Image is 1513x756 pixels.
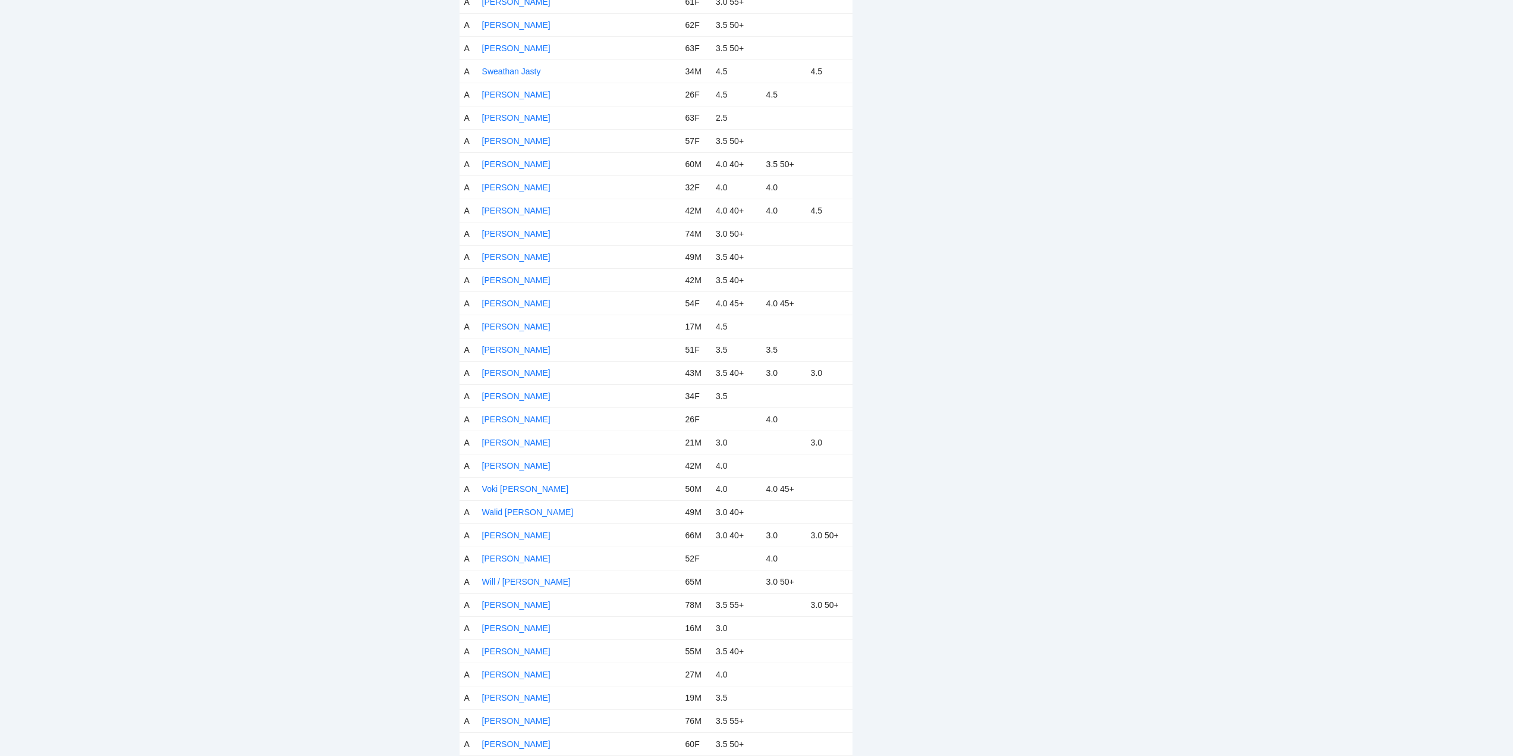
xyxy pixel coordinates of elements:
[460,338,477,361] td: A
[482,716,551,726] a: [PERSON_NAME]
[711,268,762,291] td: 3.5 40+
[681,83,711,106] td: 26F
[482,647,551,656] a: [PERSON_NAME]
[482,693,551,702] a: [PERSON_NAME]
[460,523,477,547] td: A
[482,299,551,308] a: [PERSON_NAME]
[482,159,551,169] a: [PERSON_NAME]
[482,554,551,563] a: [PERSON_NAME]
[482,183,551,192] a: [PERSON_NAME]
[460,129,477,152] td: A
[460,663,477,686] td: A
[681,291,711,315] td: 54F
[681,593,711,616] td: 78M
[681,500,711,523] td: 49M
[681,709,711,732] td: 76M
[711,222,762,245] td: 3.0 50+
[460,36,477,59] td: A
[711,59,762,83] td: 4.5
[482,623,551,633] a: [PERSON_NAME]
[460,732,477,755] td: A
[460,361,477,384] td: A
[711,129,762,152] td: 3.5 50+
[681,129,711,152] td: 57F
[806,523,853,547] td: 3.0 50+
[681,570,711,593] td: 65M
[806,361,853,384] td: 3.0
[681,106,711,129] td: 63F
[681,268,711,291] td: 42M
[762,291,806,315] td: 4.0 45+
[460,500,477,523] td: A
[711,175,762,199] td: 4.0
[806,431,853,454] td: 3.0
[460,106,477,129] td: A
[482,438,551,447] a: [PERSON_NAME]
[711,663,762,686] td: 4.0
[460,59,477,83] td: A
[460,245,477,268] td: A
[762,152,806,175] td: 3.5 50+
[711,13,762,36] td: 3.5 50+
[460,547,477,570] td: A
[460,291,477,315] td: A
[711,36,762,59] td: 3.5 50+
[482,670,551,679] a: [PERSON_NAME]
[482,206,551,215] a: [PERSON_NAME]
[681,477,711,500] td: 50M
[482,252,551,262] a: [PERSON_NAME]
[482,20,551,30] a: [PERSON_NAME]
[681,361,711,384] td: 43M
[806,59,853,83] td: 4.5
[711,523,762,547] td: 3.0 40+
[482,136,551,146] a: [PERSON_NAME]
[681,59,711,83] td: 34M
[681,152,711,175] td: 60M
[681,523,711,547] td: 66M
[482,484,569,494] a: Voki [PERSON_NAME]
[711,83,762,106] td: 4.5
[681,245,711,268] td: 49M
[711,384,762,407] td: 3.5
[711,639,762,663] td: 3.5 40+
[460,83,477,106] td: A
[460,268,477,291] td: A
[762,570,806,593] td: 3.0 50+
[460,199,477,222] td: A
[482,531,551,540] a: [PERSON_NAME]
[762,547,806,570] td: 4.0
[482,507,574,517] a: Walid [PERSON_NAME]
[681,431,711,454] td: 21M
[482,229,551,239] a: [PERSON_NAME]
[482,600,551,610] a: [PERSON_NAME]
[711,291,762,315] td: 4.0 45+
[460,431,477,454] td: A
[711,431,762,454] td: 3.0
[482,739,551,749] a: [PERSON_NAME]
[711,338,762,361] td: 3.5
[460,616,477,639] td: A
[711,500,762,523] td: 3.0 40+
[460,477,477,500] td: A
[711,152,762,175] td: 4.0 40+
[762,175,806,199] td: 4.0
[482,275,551,285] a: [PERSON_NAME]
[681,199,711,222] td: 42M
[460,593,477,616] td: A
[681,222,711,245] td: 74M
[482,345,551,355] a: [PERSON_NAME]
[460,639,477,663] td: A
[681,616,711,639] td: 16M
[460,315,477,338] td: A
[762,407,806,431] td: 4.0
[482,322,551,331] a: [PERSON_NAME]
[460,454,477,477] td: A
[711,361,762,384] td: 3.5 40+
[460,222,477,245] td: A
[681,36,711,59] td: 63F
[681,454,711,477] td: 42M
[460,686,477,709] td: A
[711,315,762,338] td: 4.5
[681,407,711,431] td: 26F
[681,13,711,36] td: 62F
